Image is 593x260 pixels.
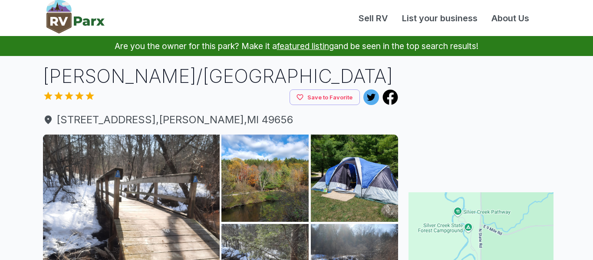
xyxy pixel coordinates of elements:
[10,36,583,56] p: Are you the owner for this park? Make it a and be seen in the top search results!
[409,63,553,171] iframe: Advertisement
[352,12,395,25] a: Sell RV
[43,112,398,128] a: [STREET_ADDRESS],[PERSON_NAME],MI 49656
[311,135,398,222] img: AAcXr8omdoT-P_rugtYQh4qKbB5vZZlAMCozTT5UwA8X1-n0hpC448U2jSSFPxJemNmHmXtAqMitCGQjCsBceigsji9Ve0OkR...
[395,12,484,25] a: List your business
[43,63,398,89] h1: [PERSON_NAME]/[GEOGRAPHIC_DATA]
[484,12,536,25] a: About Us
[277,41,334,51] a: featured listing
[43,112,398,128] span: [STREET_ADDRESS] , [PERSON_NAME] , MI 49656
[221,135,309,222] img: AAcXr8o1TeA-T2jfdhAoGbYyxS_QLhCG6UySvT9dGaVfBb8bl3qBfOCOQHuPXOqLy3t3UQoMlkiY6kj462gS4js0RR8brr9WT...
[290,89,360,105] button: Save to Favorite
